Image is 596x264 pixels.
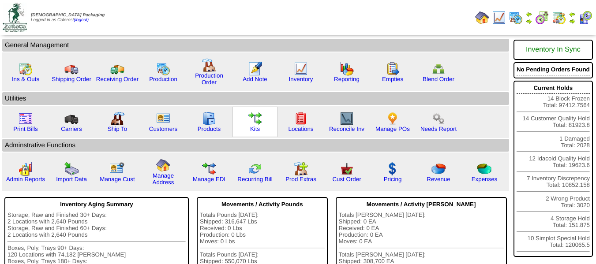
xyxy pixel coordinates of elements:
[195,72,223,86] a: Production Order
[200,199,324,210] div: Movements / Activity Pounds
[569,11,576,18] img: arrowleft.gif
[525,11,532,18] img: arrowleft.gif
[472,176,498,182] a: Expenses
[156,112,170,126] img: customers.gif
[535,11,549,25] img: calendarblend.gif
[248,62,262,76] img: orders.gif
[517,64,590,75] div: No Pending Orders Found
[386,62,400,76] img: workorder.gif
[569,18,576,25] img: arrowright.gif
[382,76,403,82] a: Empties
[517,41,590,58] div: Inventory In Sync
[427,176,450,182] a: Revenue
[334,76,360,82] a: Reporting
[509,11,523,25] img: calendarprod.gif
[149,126,177,132] a: Customers
[517,82,590,94] div: Current Holds
[386,112,400,126] img: po.png
[431,62,446,76] img: network.png
[285,176,316,182] a: Prod Extras
[552,11,566,25] img: calendarinout.gif
[19,62,33,76] img: calendarinout.gif
[289,76,313,82] a: Inventory
[578,11,592,25] img: calendarcustomer.gif
[149,76,177,82] a: Production
[31,13,105,22] span: Logged in as Colerost
[475,11,489,25] img: home.gif
[108,126,127,132] a: Ship To
[514,81,593,257] div: 14 Block Frozen Total: 97412.7564 14 Customer Quality Hold Total: 81923.8 1 Damaged Total: 2028 1...
[431,162,446,176] img: pie_chart.png
[431,112,446,126] img: workflow.png
[248,162,262,176] img: reconcile.gif
[288,126,313,132] a: Locations
[19,162,33,176] img: graph2.png
[7,199,186,210] div: Inventory Aging Summary
[525,18,532,25] img: arrowright.gif
[386,162,400,176] img: dollar.gif
[3,3,27,32] img: zoroco-logo-small.webp
[340,162,354,176] img: cust_order.png
[329,126,364,132] a: Reconcile Inv
[153,172,174,186] a: Manage Address
[340,62,354,76] img: graph.gif
[2,39,509,52] td: General Management
[477,162,491,176] img: pie_chart2.png
[19,112,33,126] img: invoice2.gif
[420,126,457,132] a: Needs Report
[202,112,216,126] img: cabinet.gif
[64,62,79,76] img: truck.gif
[340,112,354,126] img: line_graph2.gif
[74,18,89,22] a: (logout)
[13,126,38,132] a: Print Bills
[294,62,308,76] img: line_graph.gif
[384,176,402,182] a: Pricing
[294,112,308,126] img: locations.gif
[100,176,135,182] a: Manage Cust
[248,112,262,126] img: workflow.gif
[12,76,39,82] a: Ins & Outs
[339,199,504,210] div: Movements / Activity [PERSON_NAME]
[332,176,361,182] a: Cust Order
[375,126,410,132] a: Manage POs
[64,162,79,176] img: import.gif
[243,76,267,82] a: Add Note
[202,58,216,72] img: factory.gif
[193,176,225,182] a: Manage EDI
[294,162,308,176] img: prodextras.gif
[31,13,105,18] span: [DEMOGRAPHIC_DATA] Packaging
[492,11,506,25] img: line_graph.gif
[202,162,216,176] img: edi.gif
[2,92,509,105] td: Utilities
[2,139,509,152] td: Adminstrative Functions
[64,112,79,126] img: truck3.gif
[423,76,454,82] a: Blend Order
[156,158,170,172] img: home.gif
[198,126,221,132] a: Products
[52,76,91,82] a: Shipping Order
[110,112,124,126] img: factory2.gif
[110,62,124,76] img: truck2.gif
[109,162,126,176] img: managecust.png
[56,176,87,182] a: Import Data
[250,126,260,132] a: Kits
[61,126,82,132] a: Carriers
[6,176,45,182] a: Admin Reports
[96,76,139,82] a: Receiving Order
[156,62,170,76] img: calendarprod.gif
[237,176,272,182] a: Recurring Bill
